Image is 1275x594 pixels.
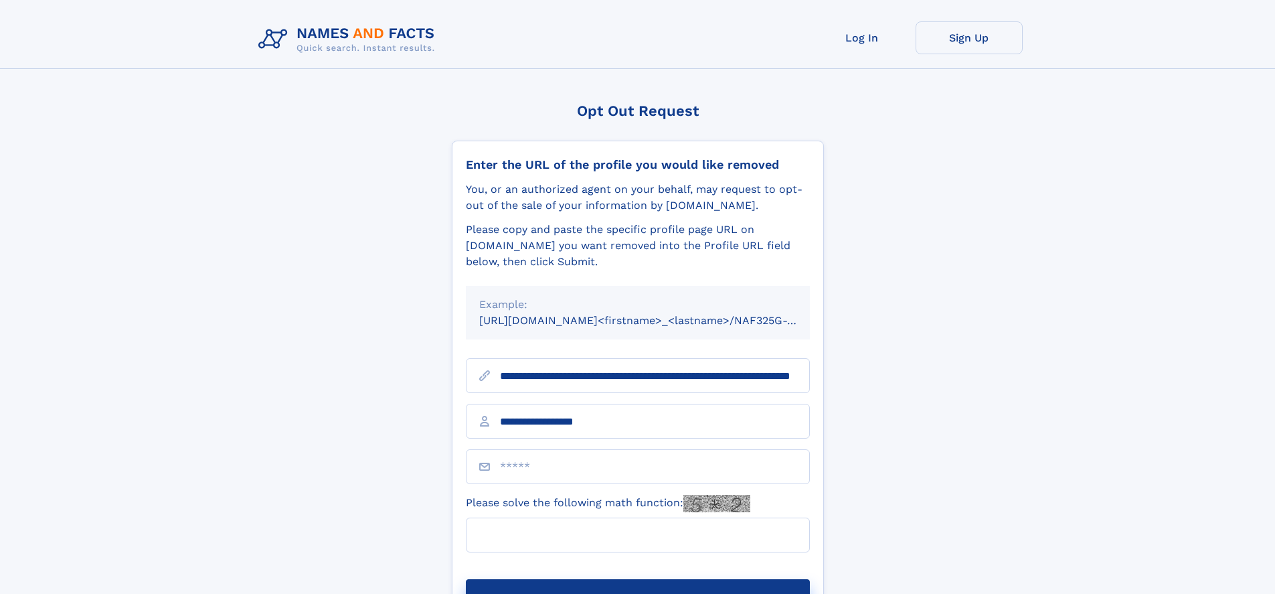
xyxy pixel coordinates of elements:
[253,21,446,58] img: Logo Names and Facts
[466,222,810,270] div: Please copy and paste the specific profile page URL on [DOMAIN_NAME] you want removed into the Pr...
[466,495,750,512] label: Please solve the following math function:
[466,157,810,172] div: Enter the URL of the profile you would like removed
[466,181,810,214] div: You, or an authorized agent on your behalf, may request to opt-out of the sale of your informatio...
[916,21,1023,54] a: Sign Up
[479,314,835,327] small: [URL][DOMAIN_NAME]<firstname>_<lastname>/NAF325G-xxxxxxxx
[479,297,796,313] div: Example:
[452,102,824,119] div: Opt Out Request
[809,21,916,54] a: Log In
